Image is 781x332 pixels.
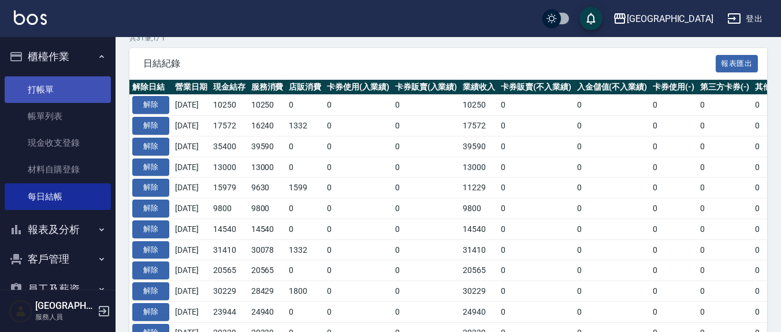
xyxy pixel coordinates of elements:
a: 帳單列表 [5,103,111,130]
td: 0 [574,136,650,157]
button: 解除 [132,200,169,217]
td: 0 [697,198,753,219]
img: Logo [14,10,47,25]
td: 0 [650,260,697,281]
td: [DATE] [172,239,210,260]
a: 報表匯出 [716,57,758,68]
td: 0 [324,239,392,260]
td: 0 [697,219,753,239]
td: 0 [324,95,392,116]
p: 共 31 筆, 1 / 1 [129,33,767,43]
td: 0 [650,116,697,137]
td: 28429 [248,281,287,302]
td: 0 [286,301,324,322]
td: 0 [286,198,324,219]
td: 14540 [460,219,498,239]
td: 0 [498,157,574,178]
td: 0 [286,95,324,116]
td: 1800 [286,281,324,302]
td: 14540 [210,219,248,239]
td: 0 [392,219,460,239]
th: 店販消費 [286,80,324,95]
td: 0 [574,281,650,302]
td: 20565 [248,260,287,281]
td: 0 [574,198,650,219]
div: [GEOGRAPHIC_DATA] [627,12,713,26]
td: 23944 [210,301,248,322]
td: 0 [498,260,574,281]
th: 卡券販賣(不入業績) [498,80,574,95]
td: 10250 [248,95,287,116]
button: 報表及分析 [5,215,111,245]
td: 0 [697,136,753,157]
td: 0 [324,136,392,157]
th: 解除日結 [129,80,172,95]
button: 解除 [132,303,169,321]
td: 0 [498,219,574,239]
td: 0 [574,239,650,260]
td: 10250 [460,95,498,116]
th: 營業日期 [172,80,210,95]
button: 解除 [132,220,169,238]
td: 20565 [460,260,498,281]
td: 0 [392,136,460,157]
td: 24940 [248,301,287,322]
td: [DATE] [172,281,210,302]
td: 0 [324,301,392,322]
td: [DATE] [172,95,210,116]
h5: [GEOGRAPHIC_DATA] [35,300,94,312]
td: 17572 [460,116,498,137]
td: 14540 [248,219,287,239]
td: 1332 [286,116,324,137]
td: 0 [324,178,392,198]
td: [DATE] [172,219,210,239]
td: 0 [392,260,460,281]
td: 0 [392,178,460,198]
td: 1599 [286,178,324,198]
td: [DATE] [172,198,210,219]
td: 0 [498,116,574,137]
td: 0 [574,219,650,239]
td: 0 [392,281,460,302]
td: 0 [574,301,650,322]
td: 0 [574,157,650,178]
td: [DATE] [172,178,210,198]
th: 服務消費 [248,80,287,95]
td: 9800 [210,198,248,219]
td: 9800 [460,198,498,219]
td: 0 [574,260,650,281]
img: Person [9,300,32,323]
a: 現金收支登錄 [5,130,111,156]
td: 0 [697,178,753,198]
th: 現金結存 [210,80,248,95]
td: 0 [697,95,753,116]
th: 卡券使用(入業績) [324,80,392,95]
button: [GEOGRAPHIC_DATA] [608,7,718,31]
th: 入金儲值(不入業績) [574,80,650,95]
td: 0 [650,219,697,239]
td: 0 [498,178,574,198]
td: 20565 [210,260,248,281]
td: 0 [324,219,392,239]
a: 每日結帳 [5,183,111,210]
td: 0 [498,95,574,116]
td: 0 [392,198,460,219]
td: 0 [498,281,574,302]
button: 解除 [132,117,169,135]
th: 卡券使用(-) [650,80,697,95]
td: 0 [392,116,460,137]
button: 登出 [723,8,767,29]
button: 客戶管理 [5,244,111,274]
a: 材料自購登錄 [5,156,111,183]
td: 0 [574,95,650,116]
td: 0 [498,239,574,260]
button: 櫃檯作業 [5,42,111,72]
p: 服務人員 [35,312,94,322]
td: [DATE] [172,136,210,157]
td: 0 [392,301,460,322]
td: 17572 [210,116,248,137]
button: 解除 [132,179,169,197]
td: 0 [392,157,460,178]
td: 0 [392,95,460,116]
th: 卡券販賣(入業績) [392,80,460,95]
